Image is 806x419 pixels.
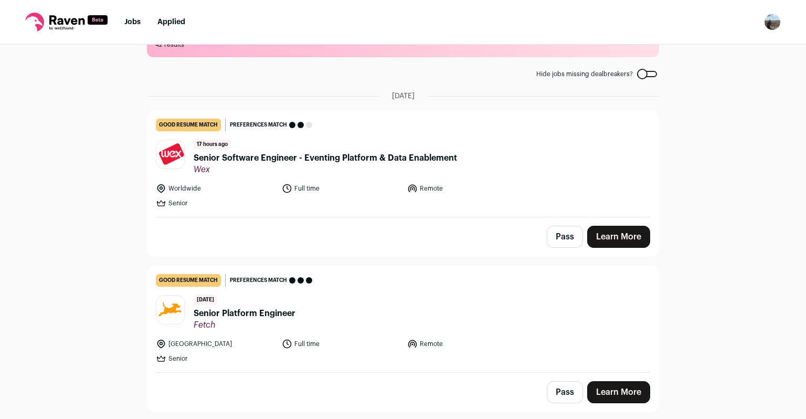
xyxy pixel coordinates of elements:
[587,226,650,248] a: Learn More
[194,320,295,330] span: Fetch
[407,183,527,194] li: Remote
[147,266,659,372] a: good resume match Preferences match [DATE] Senior Platform Engineer Fetch [GEOGRAPHIC_DATA] Full ...
[194,164,457,175] span: Wex
[156,198,275,208] li: Senior
[282,339,401,349] li: Full time
[536,70,633,78] span: Hide jobs missing dealbreakers?
[156,296,185,324] img: f75d29c4fc62ce785cf36310a7e391ce9fd802ca7bc3298f7b0bfc425a29471d.png
[156,142,185,166] img: 6ab67cd2cf17fd0d0cc382377698315955706a931088c98580e57bcffc808660.jpg
[156,274,221,287] div: good resume match
[194,307,295,320] span: Senior Platform Engineer
[194,295,217,305] span: [DATE]
[156,183,275,194] li: Worldwide
[156,353,275,364] li: Senior
[547,226,583,248] button: Pass
[764,14,781,30] button: Open dropdown
[587,381,650,403] a: Learn More
[194,140,231,150] span: 17 hours ago
[230,120,287,130] span: Preferences match
[392,91,415,101] span: [DATE]
[230,275,287,286] span: Preferences match
[156,119,221,131] div: good resume match
[157,18,185,26] a: Applied
[156,339,275,349] li: [GEOGRAPHIC_DATA]
[124,18,141,26] a: Jobs
[764,14,781,30] img: 7228969-medium_jpg
[547,381,583,403] button: Pass
[194,152,457,164] span: Senior Software Engineer - Eventing Platform & Data Enablement
[282,183,401,194] li: Full time
[407,339,527,349] li: Remote
[147,110,659,217] a: good resume match Preferences match 17 hours ago Senior Software Engineer - Eventing Platform & D...
[155,40,651,49] span: 42 results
